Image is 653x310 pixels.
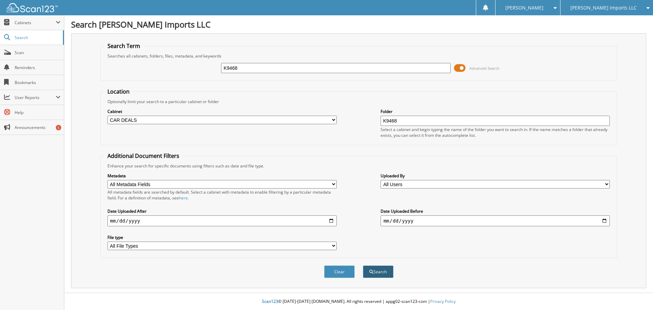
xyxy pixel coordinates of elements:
[15,20,56,26] span: Cabinets
[7,3,58,12] img: scan123-logo-white.svg
[107,215,337,226] input: start
[64,293,653,310] div: © [DATE]-[DATE] [DOMAIN_NAME]. All rights reserved | appg02-scan123-com |
[104,88,133,95] legend: Location
[469,66,500,71] span: Advanced Search
[381,173,610,179] label: Uploaded By
[71,19,646,30] h1: Search [PERSON_NAME] Imports LLC
[324,265,355,278] button: Clear
[15,65,61,70] span: Reminders
[179,195,188,201] a: here
[15,95,56,100] span: User Reports
[104,152,183,160] legend: Additional Document Filters
[381,215,610,226] input: end
[363,265,394,278] button: Search
[104,163,614,169] div: Enhance your search for specific documents using filters such as date and file type.
[381,127,610,138] div: Select a cabinet and begin typing the name of the folder you want to search in. If the name match...
[619,277,653,310] iframe: Chat Widget
[381,208,610,214] label: Date Uploaded Before
[505,6,543,10] span: [PERSON_NAME]
[15,110,61,115] span: Help
[107,173,337,179] label: Metadata
[570,6,637,10] span: [PERSON_NAME] Imports LLC
[104,42,144,50] legend: Search Term
[15,35,60,40] span: Search
[107,109,337,114] label: Cabinet
[262,298,278,304] span: Scan123
[107,234,337,240] label: File type
[56,125,61,130] div: 5
[15,125,61,130] span: Announcements
[104,99,614,104] div: Optionally limit your search to a particular cabinet or folder
[430,298,456,304] a: Privacy Policy
[104,53,614,59] div: Searches all cabinets, folders, files, metadata, and keywords
[107,208,337,214] label: Date Uploaded After
[381,109,610,114] label: Folder
[107,189,337,201] div: All metadata fields are searched by default. Select a cabinet with metadata to enable filtering b...
[15,80,61,85] span: Bookmarks
[15,50,61,55] span: Scan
